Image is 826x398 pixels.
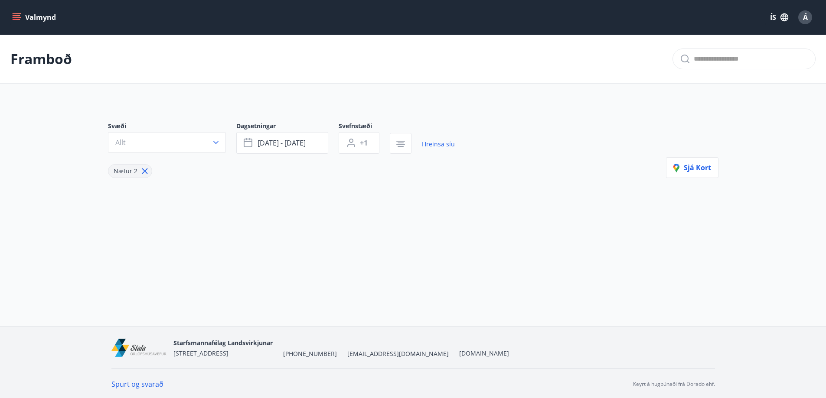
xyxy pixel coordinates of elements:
p: Keyrt á hugbúnaði frá Dorado ehf. [633,380,715,388]
button: Á [795,7,816,28]
a: Hreinsa síu [422,135,455,154]
button: +1 [339,132,379,154]
span: [PHONE_NUMBER] [283,349,337,358]
span: [DATE] - [DATE] [258,138,306,148]
span: Á [803,13,808,22]
a: [DOMAIN_NAME] [459,349,509,357]
span: [EMAIL_ADDRESS][DOMAIN_NAME] [347,349,449,358]
p: Framboð [10,49,72,68]
span: Dagsetningar [236,122,339,132]
span: Svefnstæði [339,122,390,132]
span: Nætur 2 [114,167,137,175]
button: Allt [108,132,226,153]
span: +1 [360,138,368,148]
a: Spurt og svarað [111,379,163,389]
img: mEl60ZlWq2dfEsT9wIdje1duLb4bJloCzzh6OZwP.png [111,339,167,357]
button: Sjá kort [666,157,718,178]
span: Sjá kort [673,163,711,172]
span: Starfsmannafélag Landsvirkjunar [173,339,273,347]
span: Allt [115,138,126,147]
button: menu [10,10,59,25]
span: [STREET_ADDRESS] [173,349,229,357]
button: ÍS [765,10,793,25]
span: Svæði [108,122,236,132]
div: Nætur 2 [108,164,152,178]
button: [DATE] - [DATE] [236,132,328,154]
